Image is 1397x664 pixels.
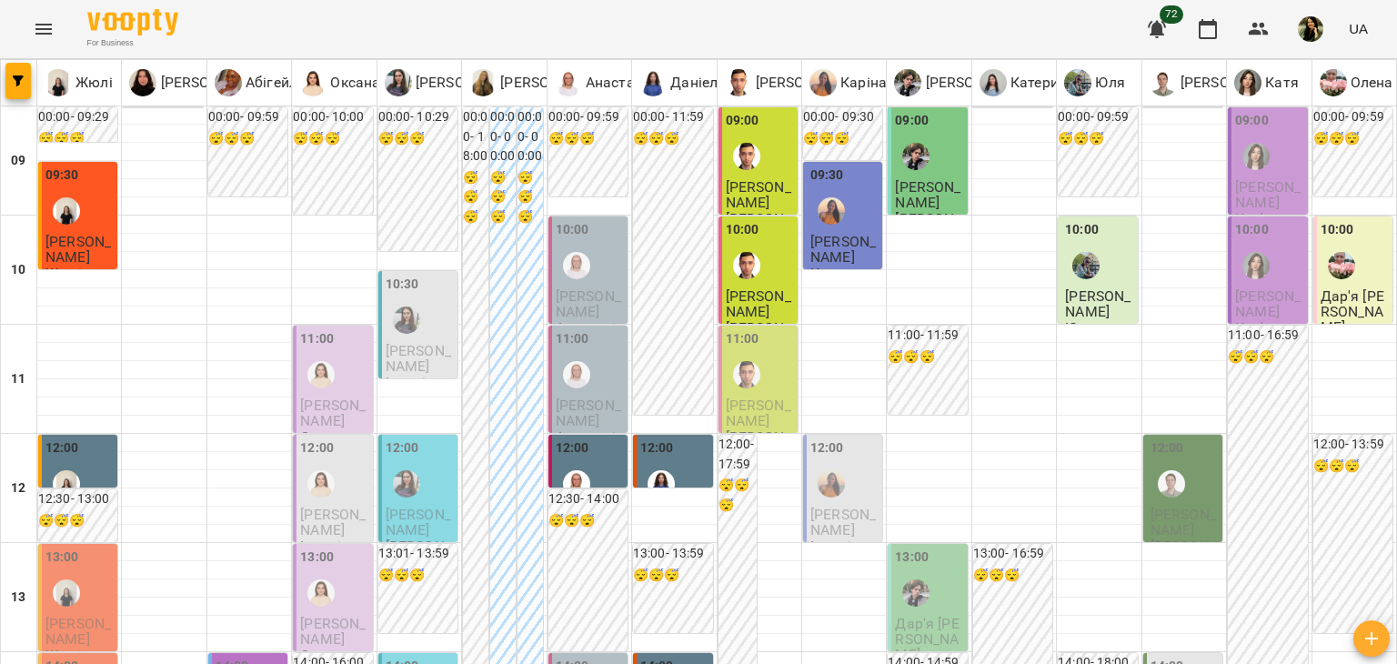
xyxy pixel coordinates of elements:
[299,69,380,96] a: О Оксана
[242,72,297,94] p: Абігейл
[11,151,25,171] h6: 09
[725,69,866,96] a: М [PERSON_NAME]
[1065,220,1099,240] label: 10:00
[555,69,582,96] img: А
[810,506,876,538] span: [PERSON_NAME]
[556,329,589,349] label: 11:00
[803,129,882,149] h6: 😴😴😴
[378,107,457,127] h6: 00:00 - 10:29
[293,107,372,127] h6: 00:00 - 10:00
[902,143,930,170] img: Микита
[809,69,887,96] a: К Каріна
[973,566,1052,586] h6: 😴😴😴
[386,506,451,538] span: [PERSON_NAME]
[1349,19,1368,38] span: UA
[45,615,111,648] span: [PERSON_NAME]
[1177,72,1291,94] p: [PERSON_NAME]
[902,579,930,607] img: Микита
[1150,69,1291,96] div: Андрій
[129,69,270,96] a: О [PERSON_NAME]
[215,69,297,96] a: А Абігейл
[412,72,526,94] p: [PERSON_NAME]
[490,168,516,227] h6: 😴😴😴
[45,166,79,186] label: 09:30
[469,69,610,96] div: Марина
[386,375,454,453] p: Індивідуальне онлайн заняття 50 хв рівні А1-В1
[1347,72,1393,94] p: Олена
[556,320,624,336] p: Анастасія
[726,211,794,243] p: [PERSON_NAME]
[1158,470,1185,498] img: Андрій
[895,615,959,664] span: Дар'я [PERSON_NAME]
[733,361,760,388] img: Михайло
[888,347,967,367] h6: 😴😴😴
[307,361,335,388] div: Оксана
[633,129,712,149] h6: 😴😴😴
[11,588,25,608] h6: 13
[563,470,590,498] img: Анастасія
[1234,69,1299,96] a: К Катя
[1234,69,1299,96] div: Катя
[87,37,178,49] span: For Business
[1065,287,1131,320] span: [PERSON_NAME]
[38,129,117,149] h6: 😴😴😴
[87,9,178,35] img: Voopty Logo
[556,287,621,320] span: [PERSON_NAME]
[719,435,758,474] h6: 12:00 - 17:59
[1298,16,1323,42] img: 5ccaf96a72ceb4fb7565109469418b56.jpg
[556,429,624,445] p: Анастасія
[1328,252,1355,279] div: Олена
[386,342,451,375] span: [PERSON_NAME]
[45,69,72,96] img: Ж
[1151,438,1184,458] label: 12:00
[1320,69,1393,96] div: Олена
[1313,457,1392,477] h6: 😴😴😴
[1151,506,1216,538] span: [PERSON_NAME]
[563,252,590,279] img: Анастасія
[45,266,83,281] p: Жюлі
[53,470,80,498] img: Жюлі
[1058,129,1137,149] h6: 😴😴😴
[633,544,712,564] h6: 13:00 - 13:59
[300,538,368,617] p: Індивідуальне онлайн заняття 50 хв рівні А1-В1
[1072,252,1100,279] div: Юля
[393,307,420,334] img: Юлія
[733,252,760,279] div: Михайло
[810,438,844,458] label: 12:00
[726,329,759,349] label: 11:00
[1151,538,1219,570] p: [PERSON_NAME]
[327,72,380,94] p: Оксана
[895,211,963,243] p: [PERSON_NAME]
[639,69,667,96] img: Д
[818,470,845,498] img: Каріна
[307,579,335,607] div: Оксана
[215,69,242,96] img: А
[1160,5,1183,24] span: 72
[1242,252,1270,279] img: Катя
[299,69,380,96] div: Оксана
[1261,72,1299,94] p: Катя
[393,470,420,498] div: Юлія
[818,197,845,225] div: Каріна
[726,429,794,461] p: [PERSON_NAME]
[633,566,712,586] h6: 😴😴😴
[639,69,726,96] div: Даніела
[22,7,65,51] button: Menu
[980,69,1075,96] div: Катерина
[463,168,488,227] h6: 😴😴😴
[300,615,366,648] span: [PERSON_NAME]
[556,397,621,429] span: [PERSON_NAME]
[1235,320,1271,336] p: Кат'я
[386,438,419,458] label: 12:00
[980,69,1075,96] a: К Катерина
[921,72,1035,94] p: [PERSON_NAME]
[1007,72,1075,94] p: Катерина
[725,69,866,96] div: Михайло
[1228,347,1307,367] h6: 😴😴😴
[810,266,861,281] p: Карина
[208,107,287,127] h6: 00:00 - 09:59
[582,72,654,94] p: Анастасія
